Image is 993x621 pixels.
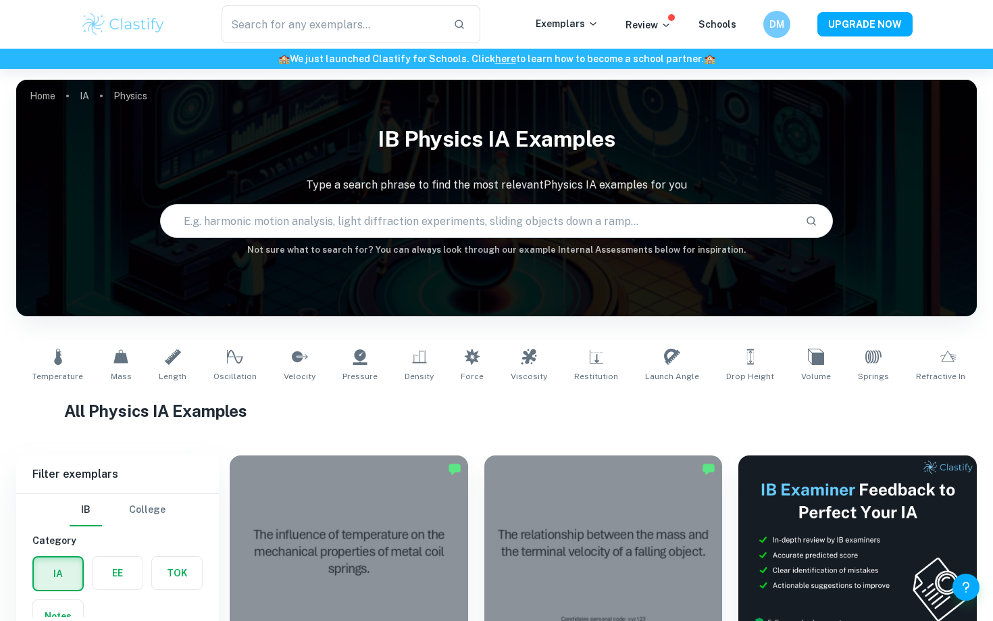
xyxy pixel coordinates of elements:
button: IA [34,557,82,590]
button: TOK [152,557,202,589]
button: UPGRADE NOW [817,12,913,36]
button: Help and Feedback [952,574,979,601]
h6: Category [32,533,203,548]
span: Viscosity [511,370,547,382]
img: Marked [702,462,715,476]
p: Review [626,18,671,32]
h6: Not sure what to search for? You can always look through our example Internal Assessments below f... [16,243,977,257]
span: Temperature [32,370,83,382]
a: here [495,53,516,64]
input: Search for any exemplars... [222,5,442,43]
span: Drop Height [726,370,774,382]
span: Restitution [574,370,618,382]
span: Springs [858,370,889,382]
span: Density [405,370,434,382]
span: Volume [801,370,831,382]
span: Pressure [342,370,378,382]
span: Length [159,370,186,382]
input: E.g. harmonic motion analysis, light diffraction experiments, sliding objects down a ramp... [161,202,794,240]
button: DM [763,11,790,38]
span: Oscillation [213,370,257,382]
span: 🏫 [704,53,715,64]
p: Exemplars [536,16,599,31]
a: IA [80,86,89,105]
h6: We just launched Clastify for Schools. Click to learn how to become a school partner. [3,51,990,66]
button: IB [70,494,102,526]
span: Mass [111,370,132,382]
div: Filter type choice [70,494,165,526]
h1: IB Physics IA examples [16,118,977,161]
span: Refractive Index [916,370,980,382]
button: College [129,494,165,526]
img: Clastify logo [80,11,166,38]
h6: Filter exemplars [16,455,219,493]
button: EE [93,557,143,589]
p: Type a search phrase to find the most relevant Physics IA examples for you [16,177,977,193]
p: Physics [113,89,147,103]
img: Marked [448,462,461,476]
span: Launch Angle [645,370,699,382]
h1: All Physics IA Examples [64,399,929,423]
h6: DM [769,17,785,32]
span: Force [461,370,484,382]
a: Home [30,86,55,105]
span: Velocity [284,370,315,382]
a: Schools [698,19,736,30]
span: 🏫 [278,53,290,64]
button: Search [800,209,823,232]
